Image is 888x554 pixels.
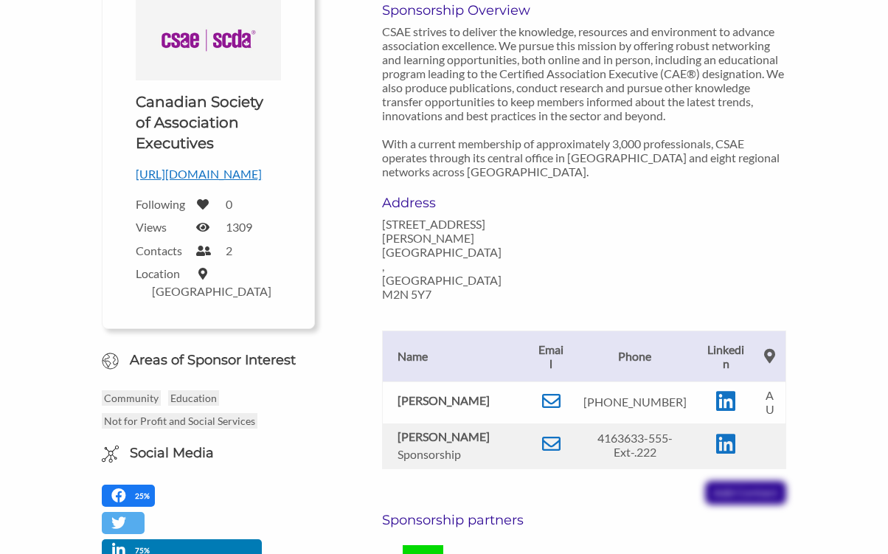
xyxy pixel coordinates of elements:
p: M2N 5Y7 [382,287,502,301]
b: [PERSON_NAME] [398,429,490,443]
h6: Address [382,195,502,211]
p: Not for Profit and Social Services [102,413,257,429]
p: Sponsorship [398,447,523,461]
p: Community [102,390,161,406]
p: 25% [135,489,153,503]
th: Email [530,330,572,381]
th: Name [383,330,530,381]
h6: Areas of Sponsor Interest [91,351,326,370]
label: Following [136,197,187,211]
h6: Social Media [130,444,214,463]
label: 2 [226,243,232,257]
label: Views [136,220,187,234]
h6: Sponsorship partners [382,512,786,528]
label: 0 [226,197,232,211]
img: Social Media Icon [102,446,119,463]
p: [URL][DOMAIN_NAME] [136,165,281,184]
img: Globe Icon [102,353,119,370]
label: Contacts [136,243,187,257]
p: Education [168,390,219,406]
p: AU [761,388,777,416]
p: [GEOGRAPHIC_DATA] , [GEOGRAPHIC_DATA] [382,245,502,287]
th: Phone [572,330,698,381]
label: Location [136,266,187,280]
label: [GEOGRAPHIC_DATA] [152,284,271,298]
p: [STREET_ADDRESS][PERSON_NAME] [382,217,502,245]
p: 4163633-555-Ext-.222 [580,431,690,459]
h1: Canadian Society of Association Executives [136,91,281,153]
p: CSAE strives to deliver the knowledge, resources and environment to advance association excellenc... [382,24,786,179]
p: [PHONE_NUMBER] [580,395,690,409]
th: Linkedin [698,330,755,381]
b: [PERSON_NAME] [398,393,490,407]
label: 1309 [226,220,252,234]
h6: Sponsorship Overview [382,2,786,18]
